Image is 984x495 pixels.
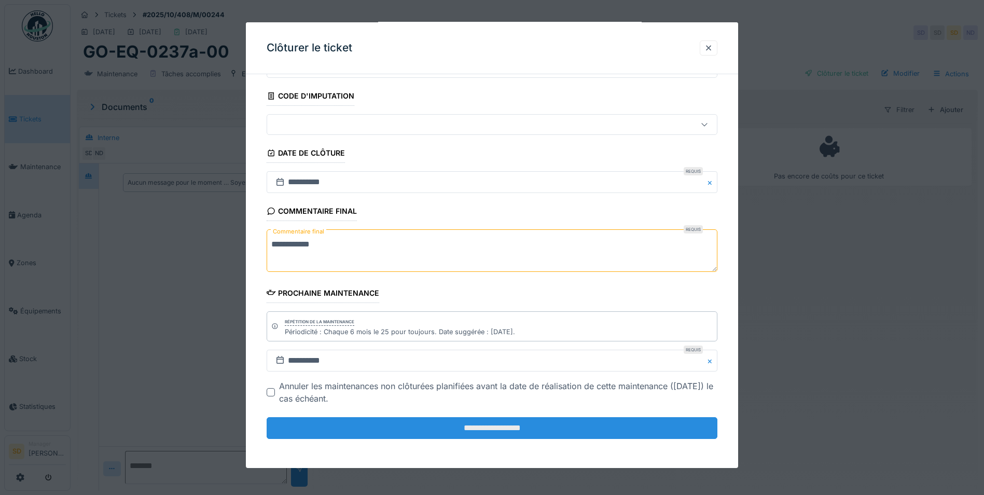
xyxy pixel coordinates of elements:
[706,350,717,372] button: Close
[706,171,717,193] button: Close
[684,167,703,175] div: Requis
[271,225,326,238] label: Commentaire final
[267,145,345,163] div: Date de clôture
[267,285,379,303] div: Prochaine maintenance
[279,380,717,405] div: Annuler les maintenances non clôturées planifiées avant la date de réalisation de cette maintenan...
[684,225,703,233] div: Requis
[285,327,515,337] div: Périodicité : Chaque 6 mois le 25 pour toujours. Date suggérée : [DATE].
[267,42,352,54] h3: Clôturer le ticket
[267,203,357,221] div: Commentaire final
[267,88,354,106] div: Code d'imputation
[684,346,703,354] div: Requis
[285,319,354,326] div: Répétition de la maintenance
